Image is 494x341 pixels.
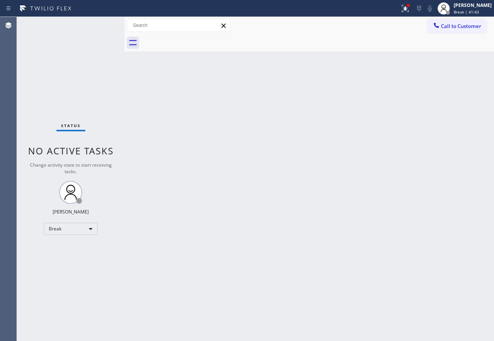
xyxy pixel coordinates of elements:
[454,2,492,8] div: [PERSON_NAME]
[30,162,112,175] span: Change activity state to start receiving tasks.
[428,19,486,33] button: Call to Customer
[441,23,481,30] span: Call to Customer
[424,3,435,14] button: Mute
[127,19,230,31] input: Search
[44,223,98,235] div: Break
[61,123,81,128] span: Status
[28,144,114,157] span: No active tasks
[454,9,479,15] span: Break | 41:43
[53,209,89,215] div: [PERSON_NAME]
